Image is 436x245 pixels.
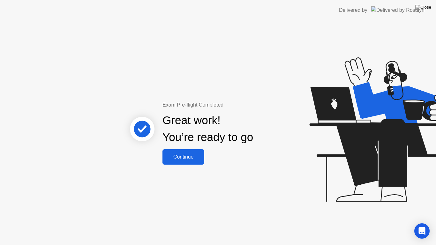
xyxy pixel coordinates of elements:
[162,149,204,165] button: Continue
[339,6,367,14] div: Delivered by
[414,223,430,239] div: Open Intercom Messenger
[164,154,202,160] div: Continue
[371,6,425,14] img: Delivered by Rosalyn
[415,5,431,10] img: Close
[162,112,253,146] div: Great work! You’re ready to go
[162,101,294,109] div: Exam Pre-flight Completed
